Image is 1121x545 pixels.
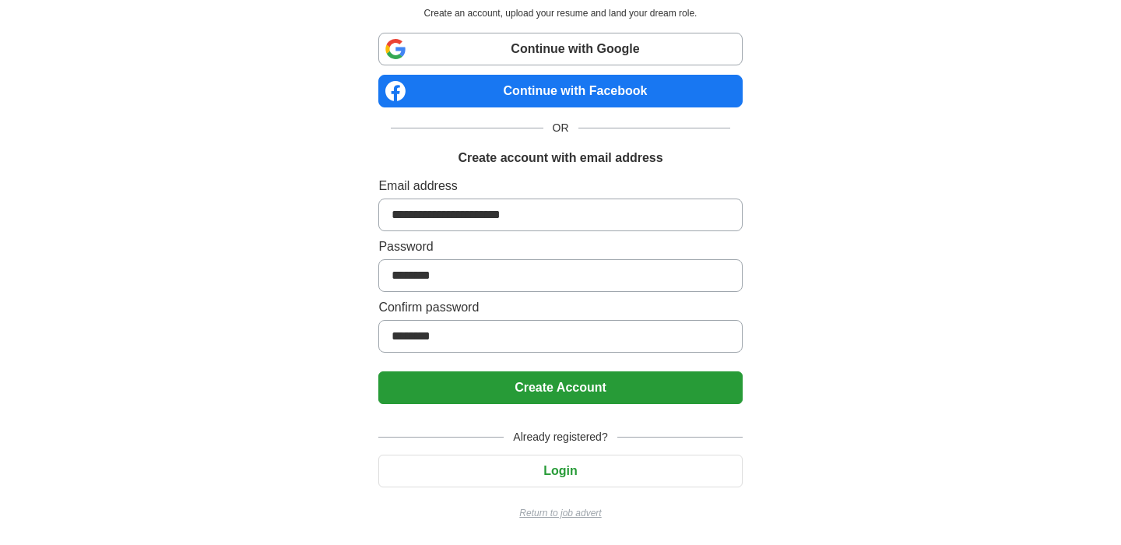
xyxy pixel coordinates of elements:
a: Return to job advert [378,506,742,520]
a: Continue with Google [378,33,742,65]
span: OR [543,120,578,136]
h1: Create account with email address [458,149,662,167]
label: Email address [378,177,742,195]
label: Confirm password [378,298,742,317]
button: Login [378,455,742,487]
a: Continue with Facebook [378,75,742,107]
label: Password [378,237,742,256]
a: Login [378,464,742,477]
span: Already registered? [504,429,617,445]
button: Create Account [378,371,742,404]
p: Create an account, upload your resume and land your dream role. [381,6,739,20]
